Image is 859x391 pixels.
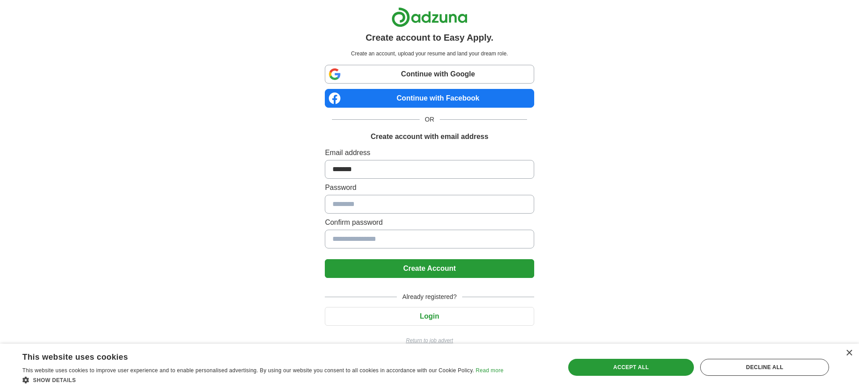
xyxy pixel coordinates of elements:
[366,31,493,44] h1: Create account to Easy Apply.
[327,50,532,58] p: Create an account, upload your resume and land your dream role.
[325,259,534,278] button: Create Account
[22,349,481,362] div: This website uses cookies
[22,375,503,384] div: Show details
[476,367,503,374] a: Read more, opens a new window
[846,350,852,357] div: Close
[325,182,534,193] label: Password
[325,307,534,326] button: Login
[397,292,462,302] span: Already registered?
[325,217,534,228] label: Confirm password
[325,89,534,108] a: Continue with Facebook
[700,359,829,376] div: Decline all
[420,115,440,124] span: OR
[391,7,468,27] img: Adzuna logo
[325,65,534,84] a: Continue with Google
[22,367,474,374] span: This website uses cookies to improve user experience and to enable personalised advertising. By u...
[325,336,534,345] a: Return to job advert
[370,131,488,142] h1: Create account with email address
[325,147,534,158] label: Email address
[33,377,76,383] span: Show details
[568,359,694,376] div: Accept all
[325,312,534,320] a: Login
